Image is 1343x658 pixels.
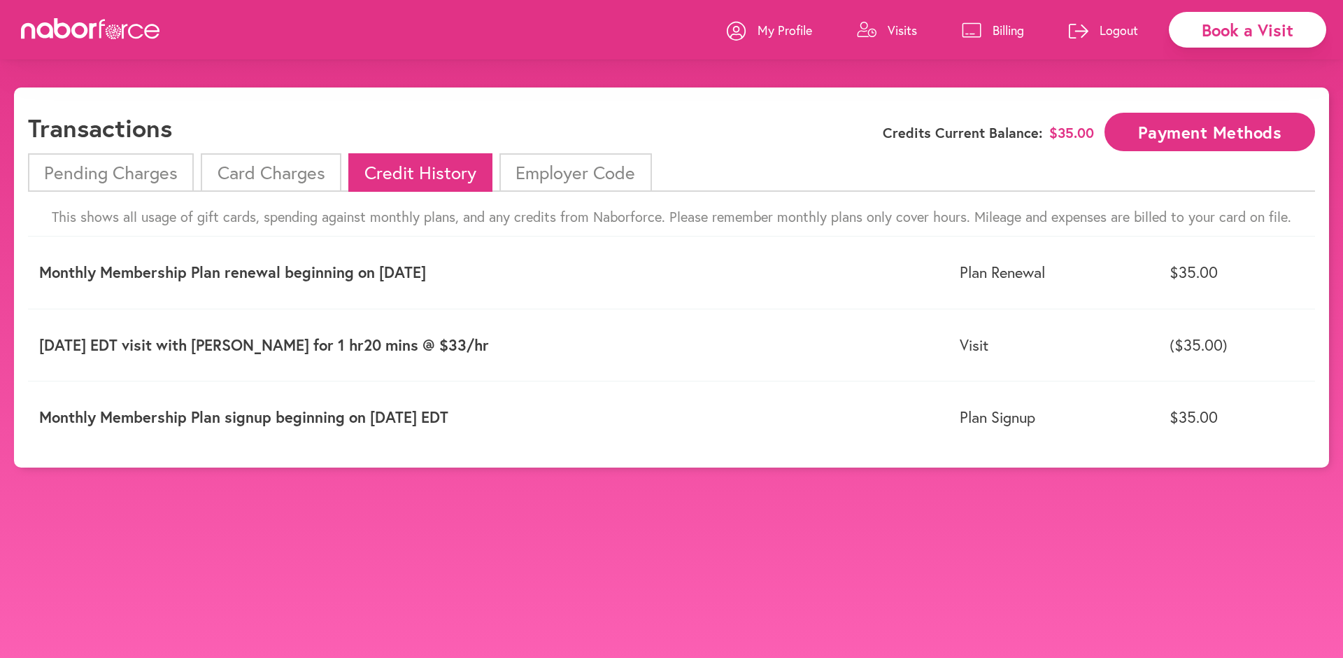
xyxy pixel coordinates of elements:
p: [DATE] EDT visit with [PERSON_NAME] for 1 hr20 mins @ $33/hr [39,336,937,354]
td: Visit [948,309,1158,381]
li: Credit History [348,153,492,192]
li: Employer Code [499,153,651,192]
a: Billing [962,9,1024,51]
p: This shows all usage of gift cards, spending against monthly plans, and any credits from Naborfor... [28,209,1315,225]
span: $ 35.00 [1049,125,1094,141]
h1: Transactions [28,113,172,143]
div: Book a Visit [1169,12,1326,48]
li: Pending Charges [28,153,194,192]
p: Logout [1100,22,1138,38]
p: Monthly Membership Plan signup beginning on [DATE] EDT [39,408,937,426]
p: Monthly Membership Plan renewal beginning on [DATE] [39,263,937,281]
a: Visits [857,9,917,51]
p: My Profile [758,22,812,38]
td: $35.00 [1158,381,1315,454]
span: Credits Current Balance: [883,125,1042,141]
td: ($35.00) [1158,309,1315,381]
p: Billing [993,22,1024,38]
td: $35.00 [1158,237,1315,309]
a: Logout [1069,9,1138,51]
a: Payment Methods [1104,124,1315,137]
a: My Profile [727,9,812,51]
td: Plan Signup [948,381,1158,454]
p: Visits [888,22,917,38]
button: Payment Methods [1104,113,1315,151]
li: Card Charges [201,153,341,192]
td: Plan Renewal [948,237,1158,309]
